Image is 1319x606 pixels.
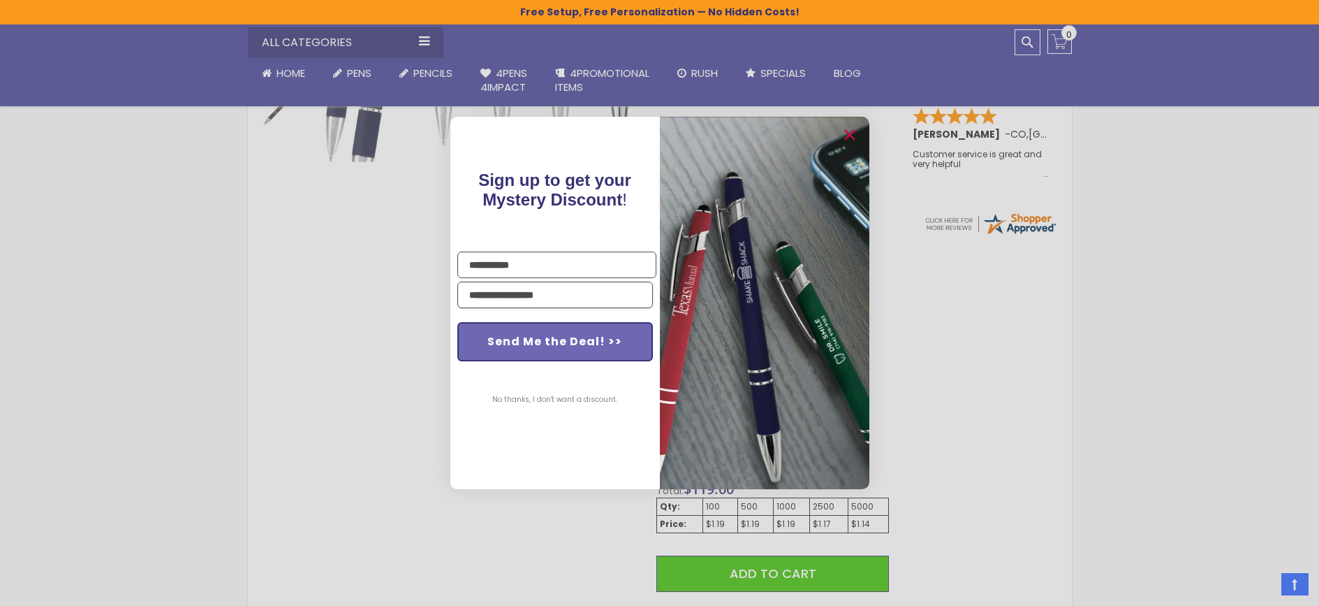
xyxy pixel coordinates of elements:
[478,171,631,209] span: !
[478,171,631,209] span: Sign up to get your Mystery Discount
[660,117,869,489] img: pop-up-image
[485,382,624,417] button: No thanks, I don't want a discount.
[457,322,653,361] button: Send Me the Deal! >>
[839,124,861,146] button: Close dialog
